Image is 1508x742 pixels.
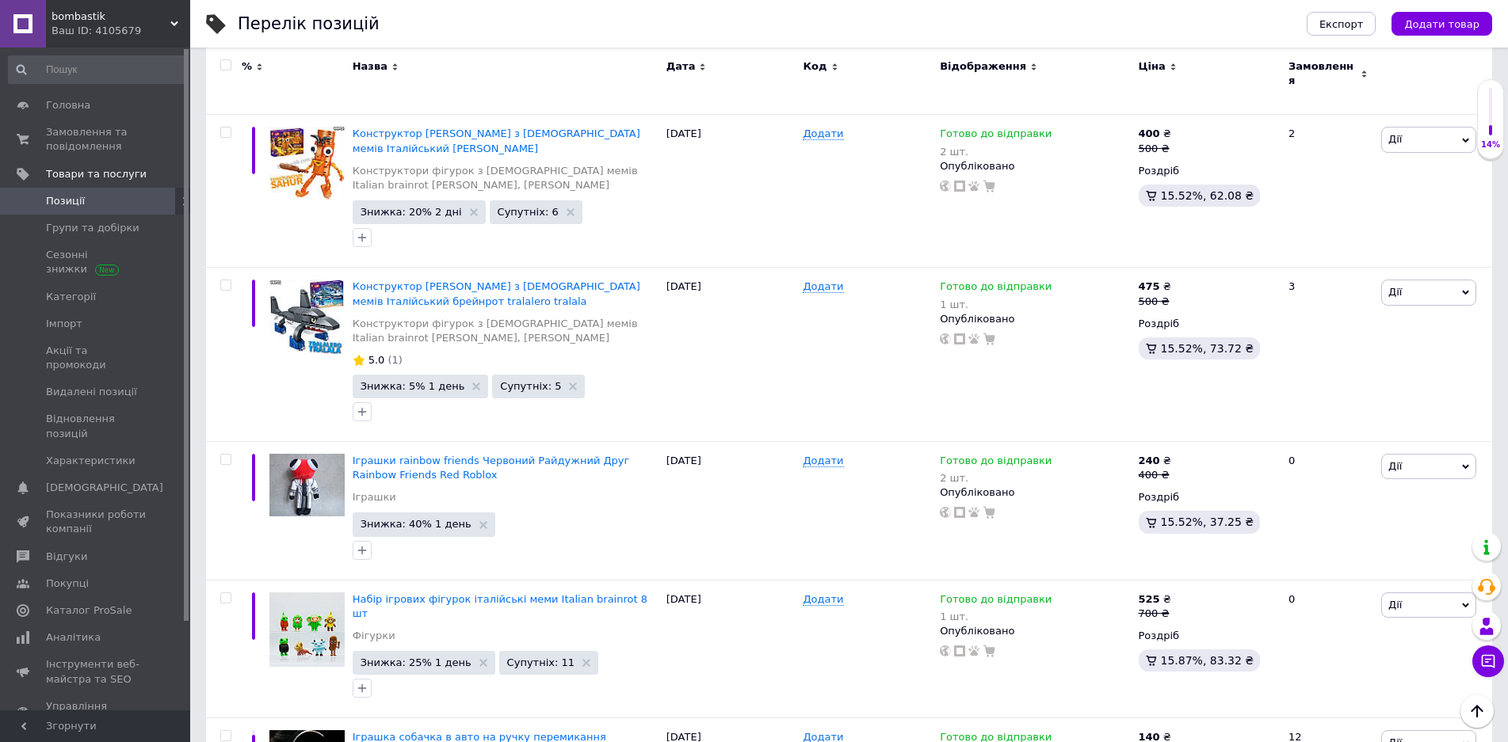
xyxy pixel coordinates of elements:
[1161,342,1254,355] span: 15.52%, 73.72 ₴
[52,24,190,38] div: Ваш ID: 4105679
[353,280,640,306] a: Конструктор [PERSON_NAME] з [DEMOGRAPHIC_DATA] мемів Італійський брейнрот tralalero tralala
[1139,280,1160,292] b: 475
[269,280,345,354] img: Конструктор Тралалеро Тралала из итальянских мемов Итальянский брейнрот tralero tralala
[1139,164,1275,178] div: Роздріб
[507,657,575,668] span: Супутніх: 11
[803,593,843,606] span: Додати
[803,59,827,74] span: Код
[368,354,385,366] span: 5.0
[46,454,136,468] span: Характеристики
[662,580,800,718] div: [DATE]
[269,127,345,201] img: Конструктор Тунг Тунг Тунг Сахур из итальянских мемов Итальянский брейнрот tung tung tung sahur
[46,550,87,564] span: Відгуки
[361,657,471,668] span: Знижка: 25% 1 день
[1139,59,1166,74] span: Ціна
[1388,286,1402,298] span: Дії
[940,593,1052,610] span: Готово до відправки
[46,194,85,208] span: Позиції
[46,508,147,536] span: Показники роботи компанії
[353,490,396,504] a: Іграшки
[46,576,89,591] span: Покупці
[662,441,800,580] div: [DATE]
[46,98,90,112] span: Головна
[1288,59,1357,88] span: Замовлення
[8,55,187,84] input: Пошук
[1139,607,1171,621] div: 700 ₴
[666,59,696,74] span: Дата
[1472,645,1504,677] button: Чат з покупцем
[46,657,147,686] span: Інструменти веб-майстра та SEO
[940,624,1130,638] div: Опубліковано
[803,127,843,140] span: Додати
[52,10,170,24] span: bombastik
[387,354,402,366] span: (1)
[46,481,163,495] span: [DEMOGRAPHIC_DATA]
[1279,580,1377,718] div: 0
[242,59,252,74] span: %
[46,412,147,440] span: Відновлення позицій
[353,455,630,481] a: Іграшки rainbow friends Червоний Райдужний Друг Rainbow Friends Red Roblox
[1460,694,1494,728] button: Наверх
[940,472,1052,484] div: 2 шт.
[1139,629,1275,643] div: Роздріб
[940,59,1026,74] span: Відображення
[361,207,462,217] span: Знижка: 20% 2 дні
[1139,455,1160,466] b: 240
[1139,592,1171,607] div: ₴
[1139,127,1160,139] b: 400
[46,603,132,618] span: Каталог ProSale
[1139,490,1275,504] div: Роздріб
[1388,460,1402,472] span: Дії
[238,16,380,32] div: Перелік позицій
[500,381,561,391] span: Супутніх: 5
[46,344,147,372] span: Акції та промокоди
[803,280,843,293] span: Додати
[353,317,659,345] a: Конструктори фігурок з [DEMOGRAPHIC_DATA] мемів Italian brainrot [PERSON_NAME], [PERSON_NAME]
[1161,189,1254,202] span: 15.52%, 62.08 ₴
[1392,12,1492,36] button: Додати товар
[1139,593,1160,605] b: 525
[940,485,1130,500] div: Опубліковано
[1139,127,1171,141] div: ₴
[940,299,1052,310] div: 1 шт.
[662,115,800,268] div: [DATE]
[353,593,647,619] a: Набір ігрових фігурок італійські меми Italian brainrot 8 шт
[1161,654,1254,667] span: 15.87%, 83.32 ₴
[1388,599,1402,611] span: Дії
[46,385,137,399] span: Видалені позиції
[46,125,147,154] span: Замовлення та повідомлення
[1139,468,1171,482] div: 400 ₴
[46,167,147,181] span: Товари та послуги
[1161,516,1254,528] span: 15.52%, 37.25 ₴
[269,592,345,668] img: Набор игровых фигурок итальянские мемы Italian brainrot 8 шт
[1139,454,1171,468] div: ₴
[361,519,471,529] span: Знижка: 40% 1 день
[1139,280,1171,294] div: ₴
[1279,115,1377,268] div: 2
[1388,133,1402,145] span: Дії
[46,290,96,304] span: Категорії
[353,164,659,192] a: Конструктори фігурок з [DEMOGRAPHIC_DATA] мемів Italian brainrot [PERSON_NAME], [PERSON_NAME]
[940,127,1052,144] span: Готово до відправки
[1307,12,1376,36] button: Експорт
[353,59,387,74] span: Назва
[940,280,1052,297] span: Готово до відправки
[940,312,1130,326] div: Опубліковано
[353,127,640,154] a: Конструктор [PERSON_NAME] з [DEMOGRAPHIC_DATA] мемів Італійський [PERSON_NAME]
[498,207,559,217] span: Супутніх: 6
[662,268,800,442] div: [DATE]
[940,146,1052,158] div: 2 шт.
[940,455,1052,471] span: Готово до відправки
[46,699,147,728] span: Управління сайтом
[1139,317,1275,331] div: Роздріб
[269,454,345,516] img: Игрушки rainbow friends Красный Радужный Друг Rainbow Friends Red Roblox
[1139,295,1171,309] div: 500 ₴
[940,611,1052,622] div: 1 шт.
[1478,139,1503,150] div: 14%
[1279,268,1377,442] div: 3
[803,455,843,467] span: Додати
[353,629,395,643] a: Фігурки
